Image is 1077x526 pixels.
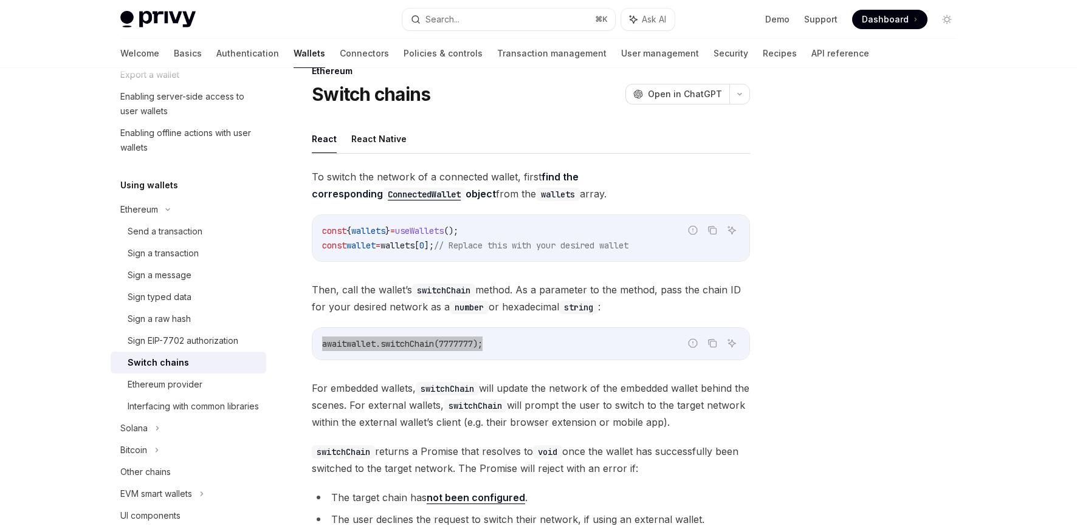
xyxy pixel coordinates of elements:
div: UI components [120,508,181,523]
span: 0 [419,240,424,251]
a: Switch chains [111,352,266,374]
button: Search...⌘K [402,9,615,30]
div: Solana [120,421,148,435]
div: Sign a raw hash [128,312,191,326]
a: Basics [174,39,202,68]
span: } [385,225,390,236]
span: To switch the network of a connected wallet, first from the array. [312,168,750,202]
span: const [322,240,346,251]
span: = [376,240,380,251]
span: For embedded wallets, will update the network of the embedded wallet behind the scenes. For exter... [312,380,750,431]
div: Enabling offline actions with user wallets [120,126,259,155]
span: // Replace this with your desired wallet [434,240,628,251]
span: switchChain [380,338,434,349]
div: Ethereum [120,202,158,217]
div: Other chains [120,465,171,479]
a: Dashboard [852,10,927,29]
a: Policies & controls [404,39,483,68]
span: wallets [380,240,415,251]
span: wallet [346,240,376,251]
span: Then, call the wallet’s method. As a parameter to the method, pass the chain ID for your desired ... [312,281,750,315]
a: Support [804,13,838,26]
a: Sign typed data [111,286,266,308]
div: Send a transaction [128,224,202,239]
h1: Switch chains [312,83,430,105]
span: returns a Promise that resolves to once the wallet has successfully been switched to the target n... [312,443,750,477]
button: React [312,125,337,153]
span: ( [434,338,439,349]
a: Enabling offline actions with user wallets [111,122,266,159]
button: Ask AI [724,222,740,238]
a: not been configured [427,491,525,504]
span: . [376,338,380,349]
button: Copy the contents from the code block [704,222,720,238]
button: Ask AI [621,9,675,30]
span: = [390,225,395,236]
button: Report incorrect code [685,335,701,351]
button: Open in ChatGPT [625,84,729,104]
div: Sign a message [128,268,191,282]
span: ⌘ K [595,15,608,24]
button: Toggle dark mode [937,10,957,29]
div: Ethereum [312,65,750,77]
span: Dashboard [862,13,909,26]
div: Interfacing with common libraries [128,399,259,414]
code: switchChain [444,399,507,412]
div: Sign a transaction [128,246,199,261]
span: [ [415,240,419,251]
span: (); [444,225,458,236]
button: React Native [351,125,407,153]
h5: Using wallets [120,178,178,193]
div: Ethereum provider [128,377,202,392]
li: The target chain has . [312,489,750,506]
a: Transaction management [497,39,607,68]
span: const [322,225,346,236]
span: useWallets [395,225,444,236]
a: Recipes [763,39,797,68]
a: Demo [765,13,790,26]
div: EVM smart wallets [120,487,192,501]
a: Sign a raw hash [111,308,266,330]
div: Enabling server-side access to user wallets [120,89,259,118]
span: { [346,225,351,236]
a: Welcome [120,39,159,68]
span: wallets [351,225,385,236]
span: Ask AI [642,13,666,26]
button: Report incorrect code [685,222,701,238]
span: 7777777 [439,338,473,349]
a: User management [621,39,699,68]
div: Sign EIP-7702 authorization [128,333,238,348]
a: Sign EIP-7702 authorization [111,330,266,352]
a: Interfacing with common libraries [111,395,266,417]
code: number [450,301,489,314]
a: find the correspondingConnectedWalletobject [312,171,579,200]
code: ConnectedWallet [383,188,466,201]
img: light logo [120,11,196,28]
code: string [559,301,598,314]
code: switchChain [412,284,475,297]
div: Switch chains [128,355,189,370]
a: Wallets [294,39,325,68]
a: Security [714,39,748,68]
a: Other chains [111,461,266,483]
a: Ethereum provider [111,374,266,395]
span: wallet [346,338,376,349]
div: Search... [425,12,459,27]
div: Sign typed data [128,290,191,304]
a: Sign a transaction [111,242,266,264]
code: void [533,445,562,459]
a: Sign a message [111,264,266,286]
a: Authentication [216,39,279,68]
a: Enabling server-side access to user wallets [111,86,266,122]
button: Copy the contents from the code block [704,335,720,351]
a: Send a transaction [111,220,266,242]
span: await [322,338,346,349]
code: switchChain [416,382,479,395]
span: Open in ChatGPT [648,88,722,100]
code: wallets [536,188,580,201]
button: Ask AI [724,335,740,351]
a: API reference [811,39,869,68]
div: Bitcoin [120,443,147,457]
span: ); [473,338,483,349]
span: ]; [424,240,434,251]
